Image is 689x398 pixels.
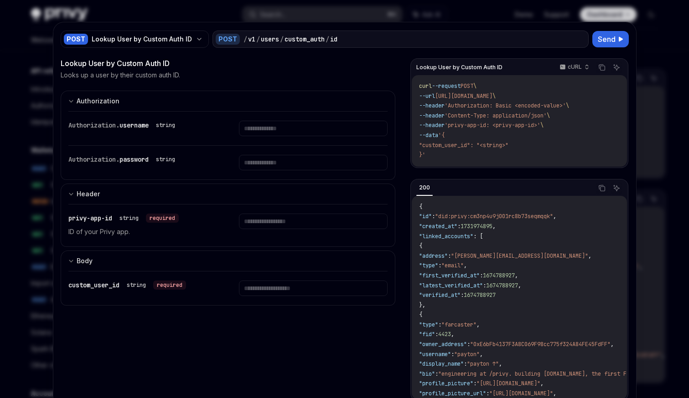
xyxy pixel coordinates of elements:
span: 'Authorization: Basic <encoded-value>' [445,102,566,109]
span: custom_user_id [68,281,119,289]
span: \ [547,112,550,119]
span: --header [419,102,445,109]
span: "[PERSON_NAME][EMAIL_ADDRESS][DOMAIN_NAME]" [451,252,588,260]
span: 1731974895 [461,223,492,230]
span: , [611,341,614,348]
span: "custom_user_id": "<string>" [419,142,508,149]
div: string [156,122,175,129]
div: string [127,281,146,289]
button: Copy the contents from the code block [596,61,608,73]
span: "latest_verified_at" [419,282,483,289]
div: id [330,35,337,44]
span: 4423 [438,331,451,338]
button: Ask AI [611,182,622,194]
span: POST [461,82,473,90]
div: privy-app-id [68,214,179,223]
div: / [326,35,329,44]
button: POSTLookup User by Custom Auth ID [61,30,209,49]
span: : [486,390,489,397]
span: : [435,370,438,378]
span: "did:privy:cm3np4u9j001rc8b73seqmqqk" [435,213,553,220]
div: string [119,214,139,222]
span: username [119,121,149,129]
span: : [461,291,464,299]
span: : [432,213,435,220]
div: Header [77,189,100,199]
span: --header [419,112,445,119]
span: --header [419,122,445,129]
span: : [435,331,438,338]
span: }, [419,301,425,309]
span: , [477,321,480,328]
span: , [464,262,467,269]
span: : [483,282,486,289]
span: : [457,223,461,230]
div: custom_user_id [68,281,186,290]
span: "payton ↑" [467,360,499,367]
span: "payton" [454,351,480,358]
span: { [419,242,422,250]
span: "username" [419,351,451,358]
div: / [243,35,247,44]
div: Authorization [77,96,119,107]
span: Lookup User by Custom Auth ID [416,64,503,71]
span: }' [419,151,425,158]
span: , [480,351,483,358]
span: : [480,272,483,279]
span: 1674788927 [483,272,515,279]
span: "first_verified_at" [419,272,480,279]
button: expand input section [61,91,396,111]
span: "display_name" [419,360,464,367]
div: Body [77,255,93,266]
div: / [256,35,260,44]
button: Send [592,31,629,47]
span: "owner_address" [419,341,467,348]
span: , [451,331,454,338]
span: , [499,360,502,367]
span: --data [419,132,438,139]
span: "[URL][DOMAIN_NAME]" [489,390,553,397]
span: , [588,252,591,260]
span: : [ [473,233,483,240]
span: privy-app-id [68,214,112,222]
span: \ [473,82,477,90]
p: Looks up a user by their custom auth ID. [61,71,180,80]
span: 'Content-Type: application/json' [445,112,547,119]
span: : [464,360,467,367]
span: 'privy-app-id: <privy-app-id>' [445,122,540,129]
span: \ [566,102,569,109]
div: v1 [248,35,255,44]
span: \ [540,122,544,129]
button: expand input section [61,184,396,204]
span: "fid" [419,331,435,338]
div: users [261,35,279,44]
span: "type" [419,262,438,269]
div: Authorization.password [68,155,179,164]
span: "id" [419,213,432,220]
button: Ask AI [611,61,622,73]
span: : [448,252,451,260]
span: curl [419,82,432,90]
button: cURL [554,60,593,75]
div: required [146,214,179,223]
div: Lookup User by Custom Auth ID [92,35,192,44]
span: password [119,155,149,163]
span: "farcaster" [441,321,477,328]
span: : [467,341,470,348]
span: : [438,321,441,328]
span: "linked_accounts" [419,233,473,240]
span: , [540,380,544,387]
span: "bio" [419,370,435,378]
span: "0xE6bFb4137F3A8C069F98cc775f324A84FE45FdFF" [470,341,611,348]
span: "profile_picture" [419,380,473,387]
span: : [438,262,441,269]
span: --request [432,82,461,90]
span: "[URL][DOMAIN_NAME]" [477,380,540,387]
span: , [518,282,521,289]
div: Authorization.username [68,121,179,130]
span: '{ [438,132,445,139]
span: "address" [419,252,448,260]
div: POST [216,34,240,45]
p: cURL [568,63,582,71]
span: { [419,311,422,318]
